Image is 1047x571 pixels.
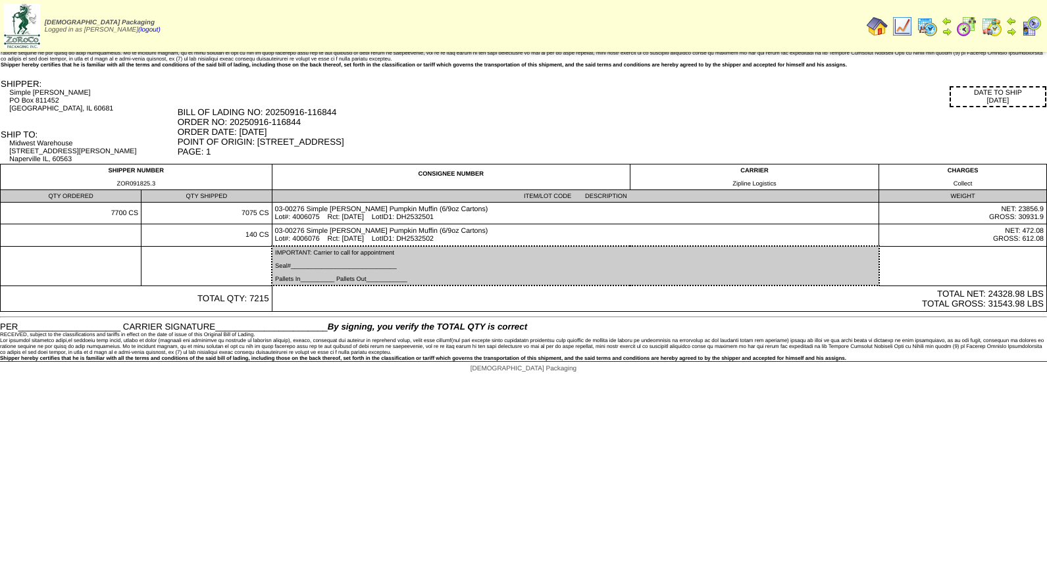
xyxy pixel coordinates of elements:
[1,203,141,224] td: 7700 CS
[1,130,176,139] div: SHIP TO:
[138,26,161,34] a: (logout)
[328,322,527,332] span: By signing, you verify the TOTAL QTY is correct
[9,89,176,112] div: Simple [PERSON_NAME] PO Box 811452 [GEOGRAPHIC_DATA], IL 60681
[45,19,161,34] span: Logged in as [PERSON_NAME]
[3,180,269,187] div: ZOR091825.3
[630,164,879,190] td: CARRIER
[272,190,879,203] td: ITEM/LOT CODE DESCRIPTION
[1,285,272,312] td: TOTAL QTY: 7215
[272,285,1046,312] td: TOTAL NET: 24328.98 LBS TOTAL GROSS: 31543.98 LBS
[4,4,40,48] img: zoroco-logo-small.webp
[272,246,879,285] td: IMPORTANT: Carrier to call for appointment Seal#_______________________________ Pallets In_______...
[942,26,952,37] img: arrowright.gif
[879,203,1047,224] td: NET: 23856.9 GROSS: 30931.9
[141,203,272,224] td: 7075 CS
[471,365,576,372] span: [DEMOGRAPHIC_DATA] Packaging
[1021,16,1042,37] img: calendarcustomer.gif
[1,79,176,89] div: SHIPPER:
[892,16,913,37] img: line_graph.gif
[272,164,630,190] td: CONSIGNEE NUMBER
[942,16,952,26] img: arrowleft.gif
[917,16,938,37] img: calendarprod.gif
[141,190,272,203] td: QTY SHIPPED
[879,190,1047,203] td: WEIGHT
[141,224,272,247] td: 140 CS
[879,164,1047,190] td: CHARGES
[1,190,141,203] td: QTY ORDERED
[9,139,176,163] div: Midwest Warehouse [STREET_ADDRESS][PERSON_NAME] Naperville IL, 60563
[882,180,1044,187] div: Collect
[45,19,155,26] span: [DEMOGRAPHIC_DATA] Packaging
[1006,26,1017,37] img: arrowright.gif
[1,164,272,190] td: SHIPPER NUMBER
[956,16,977,37] img: calendarblend.gif
[272,224,879,247] td: 03-00276 Simple [PERSON_NAME] Pumpkin Muffin (6/9oz Cartons) Lot#: 4006076 Rct: [DATE] LotID1: DH...
[272,203,879,224] td: 03-00276 Simple [PERSON_NAME] Pumpkin Muffin (6/9oz Cartons) Lot#: 4006075 Rct: [DATE] LotID1: DH...
[867,16,888,37] img: home.gif
[1006,16,1017,26] img: arrowleft.gif
[879,224,1047,247] td: NET: 472.08 GROSS: 612.08
[633,180,876,187] div: Zipline Logistics
[950,86,1046,107] div: DATE TO SHIP [DATE]
[1,62,1046,68] div: Shipper hereby certifies that he is familiar with all the terms and conditions of the said bill o...
[178,107,1046,157] div: BILL OF LADING NO: 20250916-116844 ORDER NO: 20250916-116844 ORDER DATE: [DATE] POINT OF ORIGIN: ...
[981,16,1002,37] img: calendarinout.gif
